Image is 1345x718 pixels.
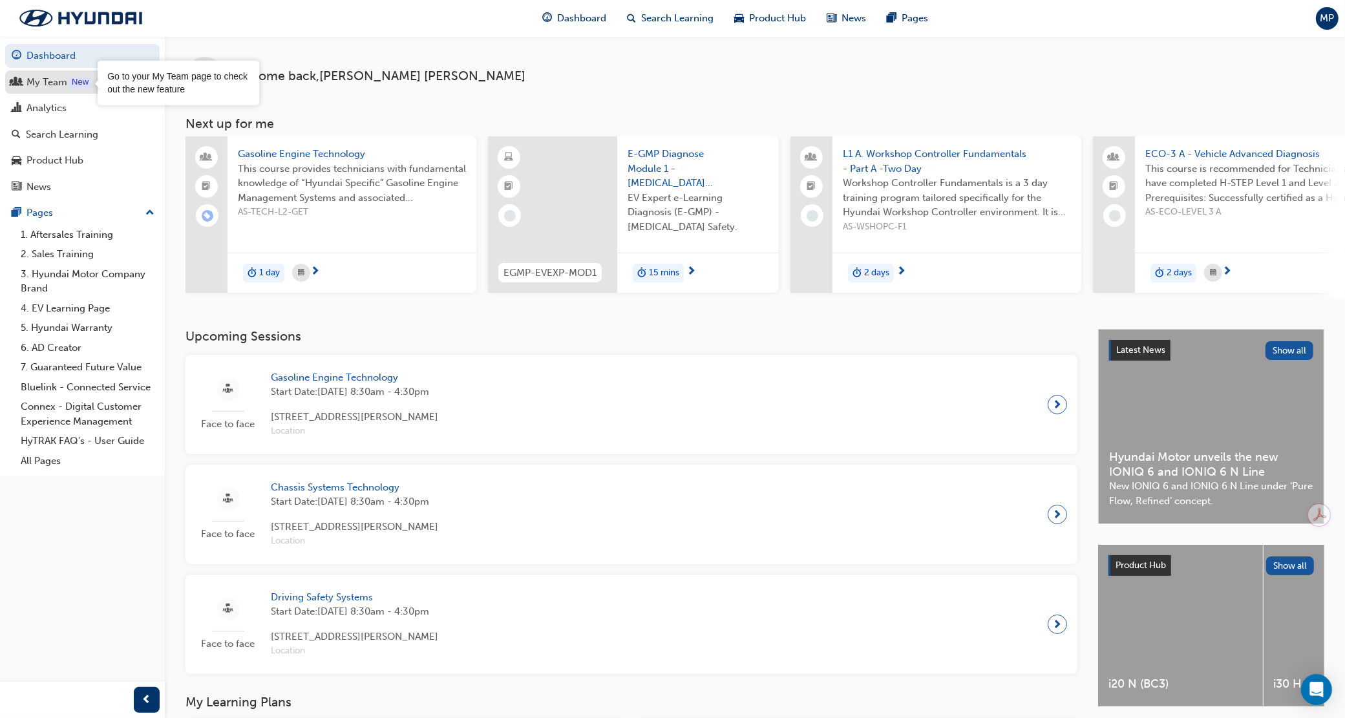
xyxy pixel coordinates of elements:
span: Face to face [196,637,260,651]
span: guage-icon [543,10,553,26]
span: Location [271,534,438,549]
span: Workshop Controller Fundamentals is a 3 day training program tailored specifically for the Hyunda... [843,176,1071,220]
a: car-iconProduct Hub [725,5,817,32]
a: search-iconSearch Learning [617,5,725,32]
button: Show all [1266,556,1315,575]
span: booktick-icon [505,178,514,195]
span: EV Expert e-Learning Diagnosis (E-GMP) - [MEDICAL_DATA] Safety. [628,191,768,235]
span: AS-WSHOPC-F1 [843,220,1071,235]
span: people-icon [807,149,816,166]
span: Face to face [196,527,260,542]
span: Start Date: [DATE] 8:30am - 4:30pm [271,604,438,619]
span: 2 days [1167,266,1192,280]
div: Product Hub [26,153,83,168]
h3: Next up for me [165,116,1345,131]
button: Pages [5,201,160,225]
button: DashboardMy TeamAnalyticsSearch LearningProduct HubNews [5,41,160,201]
div: My Team [26,75,67,90]
span: EGMP-EVEXP-MOD1 [503,266,597,280]
a: i20 N (BC3) [1098,545,1263,706]
span: AS-TECH-L2-GET [238,205,466,220]
a: pages-iconPages [877,5,939,32]
a: All Pages [16,451,160,471]
a: Face to faceDriving Safety SystemsStart Date:[DATE] 8:30am - 4:30pm[STREET_ADDRESS][PERSON_NAME]L... [196,585,1067,664]
a: 2. Sales Training [16,244,160,264]
span: pages-icon [12,207,21,219]
a: news-iconNews [817,5,877,32]
a: 1. Aftersales Training [16,225,160,245]
span: people-icon [1110,149,1119,166]
a: guage-iconDashboard [533,5,617,32]
span: E-GMP Diagnose Module 1 - [MEDICAL_DATA] Safety [628,147,768,191]
span: Start Date: [DATE] 8:30am - 4:30pm [271,494,438,509]
span: next-icon [1053,615,1063,633]
span: people-icon [202,149,211,166]
a: Product HubShow all [1108,555,1314,576]
span: learningRecordVerb_NONE-icon [807,210,818,222]
a: News [5,175,160,199]
span: Welcome back , [PERSON_NAME] [PERSON_NAME] [229,69,525,84]
span: [STREET_ADDRESS][PERSON_NAME] [271,520,438,534]
a: L1 A. Workshop Controller Fundamentals - Part A -Two DayWorkshop Controller Fundamentals is a 3 d... [790,136,1081,293]
a: Gasoline Engine TechnologyThis course provides technicians with fundamental knowledge of “Hyundai... [185,136,476,293]
span: duration-icon [248,265,257,282]
span: sessionType_FACE_TO_FACE-icon [224,491,233,507]
span: Start Date: [DATE] 8:30am - 4:30pm [271,385,438,399]
span: Gasoline Engine Technology [238,147,466,162]
a: 4. EV Learning Page [16,299,160,319]
a: 3. Hyundai Motor Company Brand [16,264,160,299]
a: 5. Hyundai Warranty [16,318,160,338]
a: EGMP-EVEXP-MOD1E-GMP Diagnose Module 1 - [MEDICAL_DATA] SafetyEV Expert e-Learning Diagnosis (E-G... [488,136,779,293]
div: Go to your My Team page to check out the new feature [107,70,249,96]
span: booktick-icon [202,178,211,195]
a: Latest NewsShow allHyundai Motor unveils the new IONIQ 6 and IONIQ 6 N LineNew IONIQ 6 and IONIQ ... [1098,329,1324,524]
span: Search Learning [642,11,714,26]
span: Face to face [196,417,260,432]
a: My Team [5,70,160,94]
span: booktick-icon [807,178,816,195]
span: sessionType_FACE_TO_FACE-icon [224,381,233,397]
span: up-icon [145,205,154,222]
a: HyTRAK FAQ's - User Guide [16,431,160,451]
span: learningResourceType_ELEARNING-icon [505,149,514,166]
span: next-icon [686,266,696,278]
span: next-icon [1053,505,1063,523]
span: prev-icon [142,692,152,708]
a: Dashboard [5,44,160,68]
a: Connex - Digital Customer Experience Management [16,397,160,431]
span: L1 A. Workshop Controller Fundamentals - Part A -Two Day [843,147,1071,176]
span: Location [271,424,438,439]
span: next-icon [1053,396,1063,414]
span: MP [1320,11,1335,26]
span: duration-icon [1155,265,1164,282]
div: Pages [26,206,53,220]
span: next-icon [1222,266,1232,278]
h3: Upcoming Sessions [185,329,1077,344]
span: Location [271,644,438,659]
a: Face to faceGasoline Engine TechnologyStart Date:[DATE] 8:30am - 4:30pm[STREET_ADDRESS][PERSON_NA... [196,365,1067,444]
span: news-icon [12,182,21,193]
span: news-icon [827,10,837,26]
span: chart-icon [12,103,21,114]
a: Analytics [5,96,160,120]
span: search-icon [628,10,637,26]
span: car-icon [12,155,21,167]
span: i20 N (BC3) [1108,677,1253,692]
span: 15 mins [649,266,679,280]
a: 6. AD Creator [16,338,160,358]
span: Dashboard [558,11,607,26]
button: MP [1316,7,1339,30]
a: Face to faceChassis Systems TechnologyStart Date:[DATE] 8:30am - 4:30pm[STREET_ADDRESS][PERSON_NA... [196,475,1067,554]
a: Latest NewsShow all [1109,340,1313,361]
img: Trak [6,5,155,32]
span: guage-icon [12,50,21,62]
span: Gasoline Engine Technology [271,370,438,385]
span: pages-icon [887,10,897,26]
span: Chassis Systems Technology [271,480,438,495]
div: Tooltip anchor [69,76,91,89]
span: duration-icon [637,265,646,282]
span: learningRecordVerb_NONE-icon [504,210,516,222]
div: Open Intercom Messenger [1301,674,1332,705]
span: 1 day [259,266,280,280]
